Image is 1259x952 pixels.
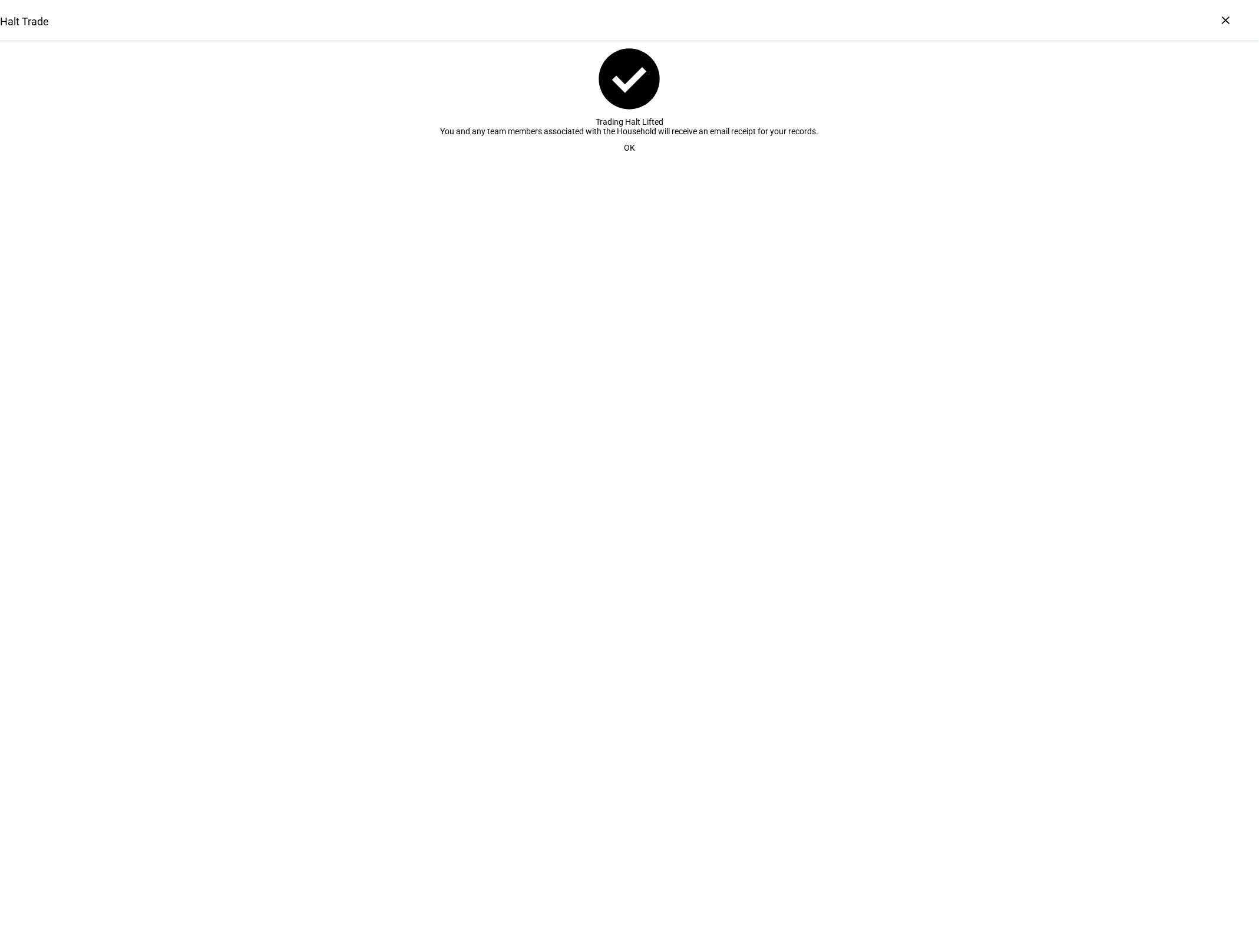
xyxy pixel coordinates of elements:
[1217,11,1235,29] div: ×
[593,42,666,115] mat-icon: check_circle
[441,127,819,136] div: You and any team members associated with the Household will receive an email receipt for your rec...
[610,136,649,160] button: OK
[441,117,819,127] div: Trading Halt Lifted
[624,136,635,160] span: OK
